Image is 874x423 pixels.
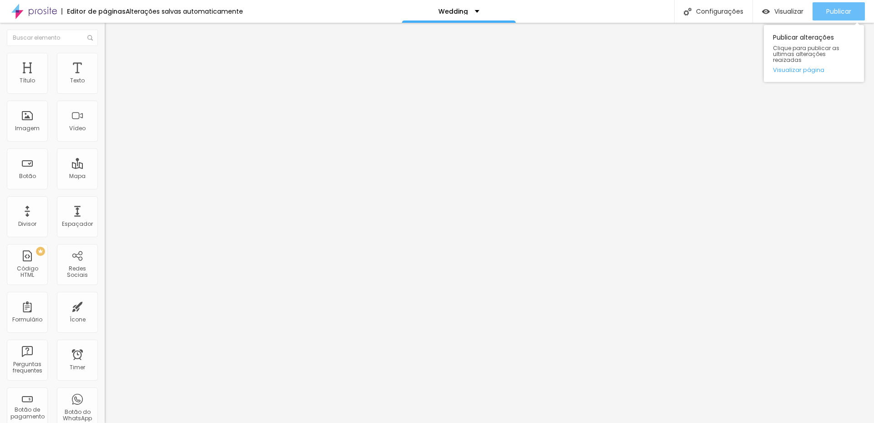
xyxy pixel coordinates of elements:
[59,409,95,422] div: Botão do WhatsApp
[826,8,851,15] span: Publicar
[87,35,93,41] img: Icone
[20,77,35,84] div: Título
[70,77,85,84] div: Texto
[684,8,691,15] img: Icone
[7,30,98,46] input: Buscar elemento
[753,2,813,20] button: Visualizar
[773,67,855,73] a: Visualizar página
[59,265,95,279] div: Redes Sociais
[813,2,865,20] button: Publicar
[69,125,86,132] div: Vídeo
[9,265,45,279] div: Código HTML
[773,45,855,63] span: Clique para publicar as ultimas alterações reaizadas
[70,316,86,323] div: Ícone
[438,8,468,15] p: Wedding
[70,364,85,371] div: Timer
[764,25,864,82] div: Publicar alterações
[69,173,86,179] div: Mapa
[15,125,40,132] div: Imagem
[762,8,770,15] img: view-1.svg
[12,316,42,323] div: Formulário
[62,221,93,227] div: Espaçador
[9,361,45,374] div: Perguntas frequentes
[18,221,36,227] div: Divisor
[19,173,36,179] div: Botão
[105,23,874,423] iframe: Editor
[61,8,126,15] div: Editor de páginas
[126,8,243,15] div: Alterações salvas automaticamente
[9,407,45,420] div: Botão de pagamento
[774,8,803,15] span: Visualizar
